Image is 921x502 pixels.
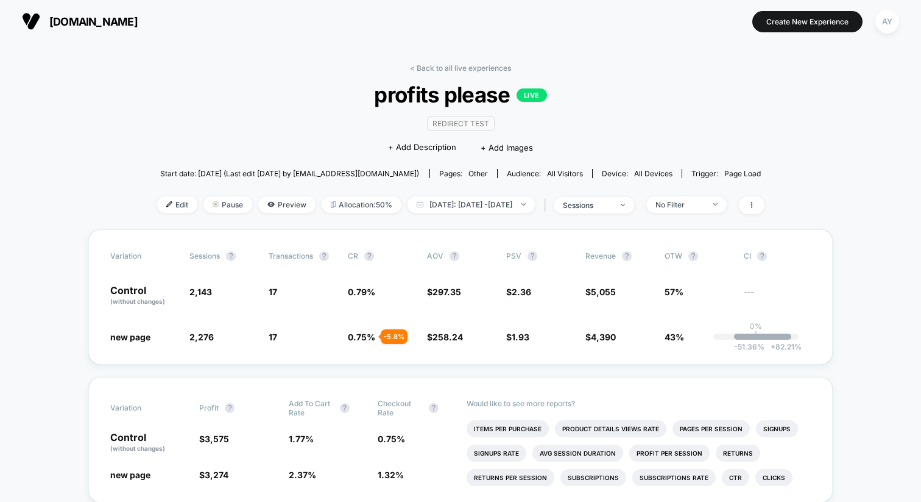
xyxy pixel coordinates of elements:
[199,470,228,480] span: $
[560,469,626,486] li: Subscriptions
[199,403,219,412] span: Profit
[756,420,798,437] li: Signups
[187,82,733,107] span: profits please
[427,251,443,260] span: AOV
[432,332,463,342] span: 258.24
[49,15,138,28] span: [DOMAIN_NAME]
[585,287,616,297] span: $
[213,201,219,207] img: end
[771,342,775,351] span: +
[467,469,554,486] li: Returns Per Session
[691,169,761,178] div: Trigger:
[432,287,461,297] span: 297.35
[634,169,672,178] span: all devices
[585,332,616,342] span: $
[521,203,526,206] img: end
[340,403,350,413] button: ?
[716,445,760,462] li: Returns
[724,169,761,178] span: Page Load
[110,298,165,305] span: (without changes)
[532,445,623,462] li: Avg Session Duration
[381,329,408,344] div: - 5.8 %
[226,251,236,261] button: ?
[517,88,547,102] p: LIVE
[467,420,549,437] li: Items Per Purchase
[757,251,767,261] button: ?
[205,434,229,444] span: 3,575
[110,445,165,452] span: (without changes)
[225,403,235,413] button: ?
[388,142,456,154] span: + Add Description
[688,251,698,261] button: ?
[408,196,535,213] span: [DATE]: [DATE] - [DATE]
[331,201,336,208] img: rebalance
[189,251,220,260] span: Sessions
[481,143,533,152] span: + Add Images
[417,201,423,207] img: calendar
[110,432,187,453] p: Control
[199,434,229,444] span: $
[110,399,177,417] span: Variation
[110,251,177,261] span: Variation
[507,169,583,178] div: Audience:
[744,289,811,306] span: ---
[269,287,277,297] span: 17
[269,332,277,342] span: 17
[592,169,682,178] span: Device:
[110,285,177,306] p: Control
[289,434,314,444] span: 1.77 %
[547,169,583,178] span: All Visitors
[722,469,749,486] li: Ctr
[427,117,495,131] span: Redirect Test
[110,470,150,480] span: new page
[750,321,762,331] p: 0%
[541,196,554,214] span: |
[348,287,375,297] span: 0.79 %
[665,332,684,342] span: 43%
[427,332,463,342] span: $
[467,399,811,408] p: Would like to see more reports?
[622,251,632,261] button: ?
[755,331,757,340] p: |
[665,251,732,261] span: OTW
[506,332,529,342] span: $
[744,251,811,261] span: CI
[348,251,358,260] span: CR
[629,445,710,462] li: Profit Per Session
[555,420,666,437] li: Product Details Views Rate
[591,287,616,297] span: 5,055
[512,287,531,297] span: 2.36
[166,201,172,207] img: edit
[429,403,439,413] button: ?
[632,469,716,486] li: Subscriptions Rate
[427,287,461,297] span: $
[348,332,375,342] span: 0.75 %
[322,196,401,213] span: Allocation: 50%
[528,251,537,261] button: ?
[378,399,423,417] span: Checkout Rate
[764,342,802,351] span: 82.21 %
[512,332,529,342] span: 1.93
[872,9,903,34] button: AY
[439,169,488,178] div: Pages:
[591,332,616,342] span: 4,390
[713,203,718,206] img: end
[157,196,197,213] span: Edit
[875,10,899,34] div: AY
[450,251,459,261] button: ?
[665,287,683,297] span: 57%
[621,204,625,206] img: end
[655,200,704,209] div: No Filter
[110,332,150,342] span: new page
[18,12,141,31] button: [DOMAIN_NAME]
[269,251,313,260] span: Transactions
[752,11,863,32] button: Create New Experience
[203,196,252,213] span: Pause
[378,470,404,480] span: 1.32 %
[364,251,374,261] button: ?
[563,201,612,210] div: sessions
[506,251,521,260] span: PSV
[189,287,212,297] span: 2,143
[189,332,214,342] span: 2,276
[672,420,750,437] li: Pages Per Session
